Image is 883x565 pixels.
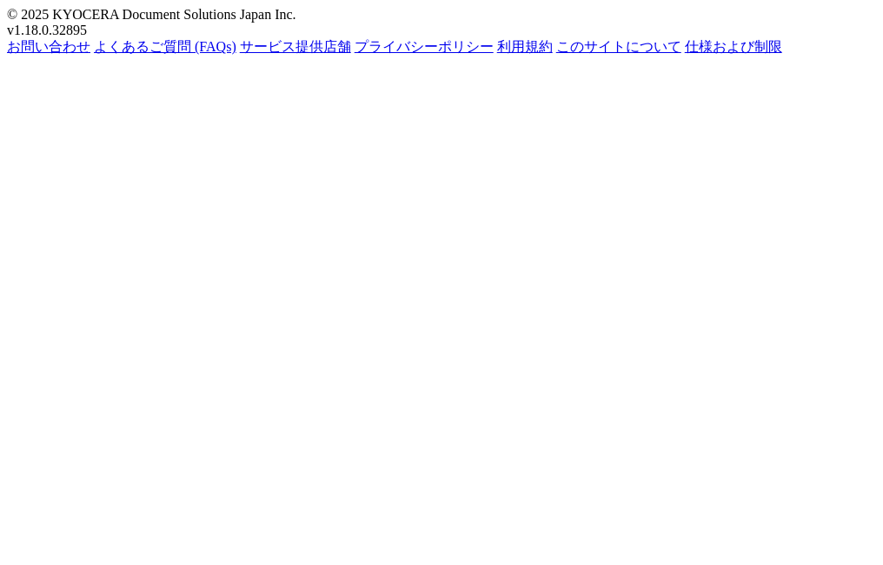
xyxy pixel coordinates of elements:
a: 仕様および制限 [685,39,782,54]
a: お問い合わせ [7,39,90,54]
a: よくあるご質問 (FAQs) [94,39,236,54]
a: プライバシーポリシー [355,39,494,54]
span: © 2025 KYOCERA Document Solutions Japan Inc. [7,7,296,22]
a: 利用規約 [497,39,553,54]
a: サービス提供店舗 [240,39,351,54]
a: このサイトについて [556,39,681,54]
span: v1.18.0.32895 [7,23,87,37]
